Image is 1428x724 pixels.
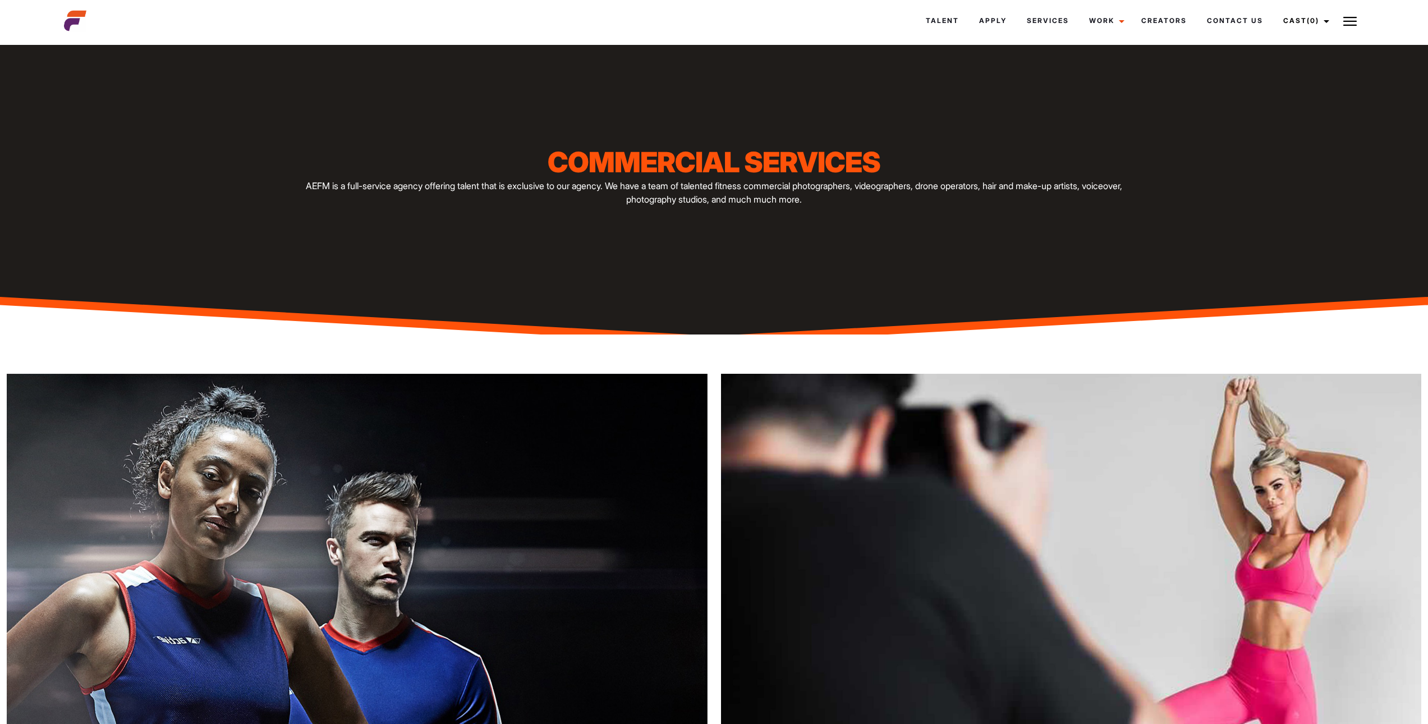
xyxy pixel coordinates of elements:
[283,145,1145,179] h1: Commercial Services
[1343,15,1357,28] img: Burger icon
[1197,6,1273,36] a: Contact Us
[969,6,1017,36] a: Apply
[1079,6,1131,36] a: Work
[1017,6,1079,36] a: Services
[1307,16,1319,25] span: (0)
[1131,6,1197,36] a: Creators
[1273,6,1336,36] a: Cast(0)
[916,6,969,36] a: Talent
[64,10,86,32] img: cropped-aefm-brand-fav-22-square.png
[283,179,1145,206] p: AEFM is a full-service agency offering talent that is exclusive to our agency. We have a team of ...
